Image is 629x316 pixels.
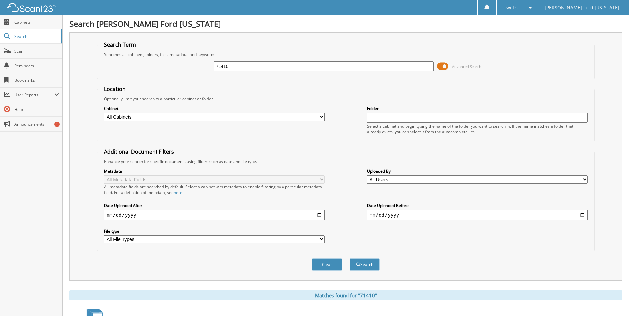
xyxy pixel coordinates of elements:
[545,6,619,10] span: [PERSON_NAME] Ford [US_STATE]
[174,190,182,195] a: here
[14,92,54,98] span: User Reports
[69,18,622,29] h1: Search [PERSON_NAME] Ford [US_STATE]
[506,6,519,10] span: will s.
[101,41,139,48] legend: Search Term
[101,148,177,155] legend: Additional Document Filters
[7,3,56,12] img: scan123-logo-white.svg
[367,106,588,111] label: Folder
[367,123,588,134] div: Select a cabinet and begin typing the name of the folder you want to search in. If the name match...
[104,168,325,174] label: Metadata
[104,106,325,111] label: Cabinet
[101,85,129,93] legend: Location
[367,168,588,174] label: Uploaded By
[14,48,59,54] span: Scan
[14,19,59,25] span: Cabinets
[101,159,591,164] div: Enhance your search for specific documents using filters such as date and file type.
[104,210,325,220] input: start
[312,258,342,271] button: Clear
[14,78,59,83] span: Bookmarks
[367,203,588,208] label: Date Uploaded Before
[104,228,325,234] label: File type
[367,210,588,220] input: end
[69,290,622,300] div: Matches found for "71410"
[452,64,481,69] span: Advanced Search
[101,96,591,102] div: Optionally limit your search to a particular cabinet or folder
[101,52,591,57] div: Searches all cabinets, folders, files, metadata, and keywords
[14,34,58,39] span: Search
[104,184,325,195] div: All metadata fields are searched by default. Select a cabinet with metadata to enable filtering b...
[14,107,59,112] span: Help
[14,63,59,69] span: Reminders
[350,258,380,271] button: Search
[14,121,59,127] span: Announcements
[104,203,325,208] label: Date Uploaded After
[54,122,60,127] div: 1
